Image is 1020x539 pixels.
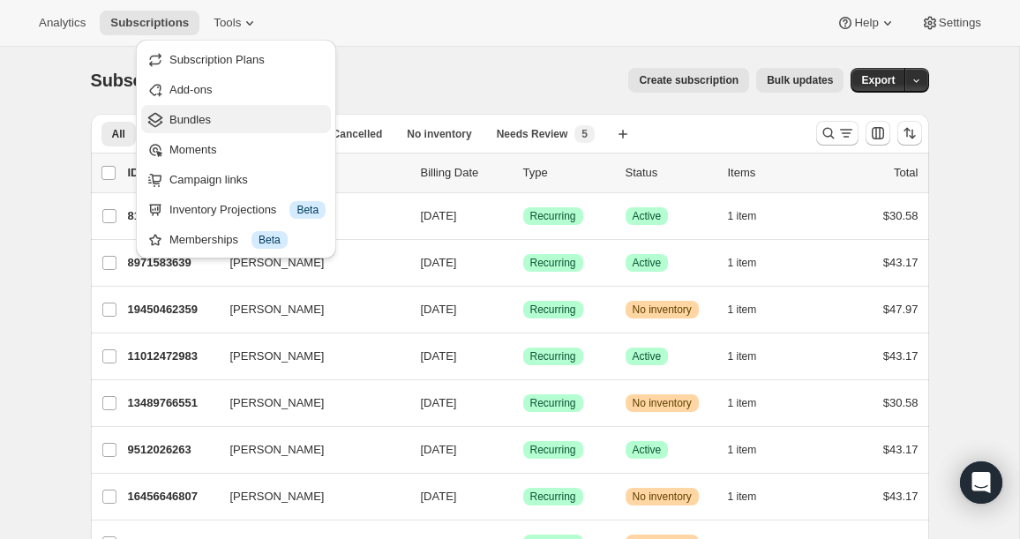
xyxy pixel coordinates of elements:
span: 1 item [728,256,757,270]
p: ID [128,164,216,182]
button: Customize table column order and visibility [866,121,890,146]
p: 19450462359 [128,301,216,318]
span: $43.17 [883,443,919,456]
span: Subscriptions [110,16,189,30]
button: 1 item [728,204,776,228]
div: 13489766551[PERSON_NAME][DATE]SuccessRecurringWarningNo inventory1 item$30.58 [128,391,919,415]
span: Bundles [169,113,211,126]
span: Recurring [530,490,576,504]
div: Memberships [169,231,326,249]
span: Export [861,73,895,87]
span: 1 item [728,303,757,317]
span: Active [633,349,662,363]
p: 13489766551 [128,394,216,412]
span: $43.17 [883,349,919,363]
span: Bulk updates [767,73,833,87]
p: 8971583639 [128,254,216,272]
span: Moments [169,143,216,156]
span: Create subscription [639,73,739,87]
button: [PERSON_NAME] [220,296,396,324]
button: Export [851,68,905,93]
p: 16456646807 [128,488,216,505]
span: Subscription Plans [169,53,265,66]
span: Recurring [530,256,576,270]
button: [PERSON_NAME] [220,483,396,511]
span: No inventory [633,396,692,410]
button: 1 item [728,391,776,415]
button: [PERSON_NAME] [220,342,396,371]
button: Analytics [28,11,96,35]
button: Moments [141,135,331,163]
button: 1 item [728,438,776,462]
div: 8971583639[PERSON_NAME][DATE]SuccessRecurringSuccessActive1 item$43.17 [128,251,919,275]
span: 1 item [728,349,757,363]
div: Items [728,164,816,182]
span: Help [854,16,878,30]
span: Active [633,256,662,270]
button: 1 item [728,344,776,369]
div: 19450462359[PERSON_NAME][DATE]SuccessRecurringWarningNo inventory1 item$47.97 [128,297,919,322]
span: [PERSON_NAME] [230,394,325,412]
button: Create subscription [628,68,749,93]
button: Search and filter results [816,121,859,146]
span: Add-ons [169,83,212,96]
button: Campaign links [141,165,331,193]
span: No inventory [407,127,471,141]
button: [PERSON_NAME] [220,389,396,417]
span: Subscriptions [91,71,206,90]
span: Beta [296,203,319,217]
button: Bundles [141,105,331,133]
button: Subscriptions [100,11,199,35]
div: Inventory Projections [169,201,326,219]
span: Recurring [530,349,576,363]
span: Cancelled [333,127,383,141]
span: [DATE] [421,303,457,316]
span: $43.17 [883,256,919,269]
span: Active [633,443,662,457]
span: 5 [581,127,588,141]
button: Help [826,11,906,35]
span: [DATE] [421,490,457,503]
span: Recurring [530,396,576,410]
span: [DATE] [421,209,457,222]
span: 1 item [728,490,757,504]
span: $47.97 [883,303,919,316]
span: [PERSON_NAME] [230,348,325,365]
span: [DATE] [421,396,457,409]
button: [PERSON_NAME] [220,436,396,464]
span: Recurring [530,443,576,457]
span: $30.58 [883,396,919,409]
button: Tools [203,11,269,35]
p: 8197177495 [128,207,216,225]
p: 11012472983 [128,348,216,365]
span: [PERSON_NAME] [230,441,325,459]
p: 9512026263 [128,441,216,459]
div: Open Intercom Messenger [960,461,1002,504]
span: [DATE] [421,256,457,269]
span: 1 item [728,443,757,457]
span: [DATE] [421,349,457,363]
span: [PERSON_NAME] [230,488,325,505]
div: 9512026263[PERSON_NAME][DATE]SuccessRecurringSuccessActive1 item$43.17 [128,438,919,462]
span: Active [633,209,662,223]
span: [PERSON_NAME] [230,301,325,318]
span: Campaign links [169,173,248,186]
span: Beta [259,233,281,247]
span: 1 item [728,396,757,410]
p: Status [626,164,714,182]
button: 1 item [728,251,776,275]
button: Subscription Plans [141,45,331,73]
button: 1 item [728,484,776,509]
span: Settings [939,16,981,30]
button: Bulk updates [756,68,844,93]
p: Billing Date [421,164,509,182]
span: No inventory [633,303,692,317]
button: Inventory Projections [141,195,331,223]
span: Needs Review [497,127,568,141]
button: Memberships [141,225,331,253]
span: Recurring [530,209,576,223]
div: 11012472983[PERSON_NAME][DATE]SuccessRecurringSuccessActive1 item$43.17 [128,344,919,369]
button: Sort the results [897,121,922,146]
p: Total [894,164,918,182]
div: IDCustomerBilling DateTypeStatusItemsTotal [128,164,919,182]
